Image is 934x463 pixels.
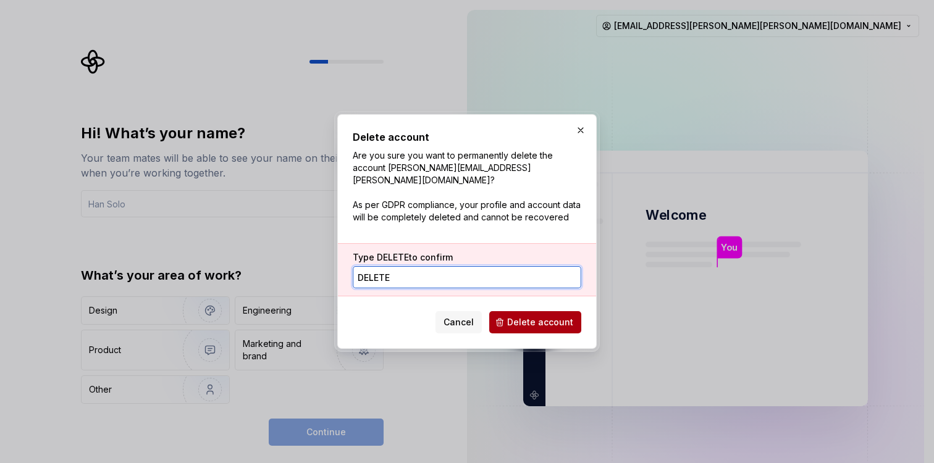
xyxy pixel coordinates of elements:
[507,316,573,328] span: Delete account
[444,316,474,328] span: Cancel
[353,130,581,144] h2: Delete account
[489,311,581,333] button: Delete account
[353,266,581,288] input: DELETE
[353,149,581,223] p: Are you sure you want to permanently delete the account [PERSON_NAME][EMAIL_ADDRESS][PERSON_NAME]...
[377,252,409,262] span: DELETE
[435,311,482,333] button: Cancel
[353,251,453,264] label: Type to confirm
